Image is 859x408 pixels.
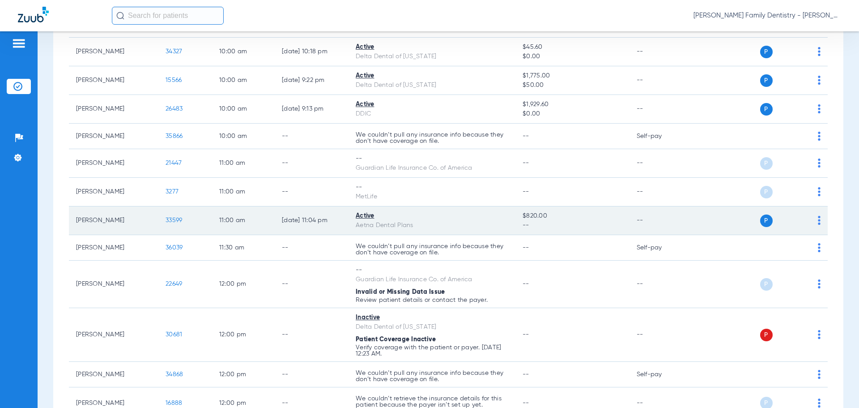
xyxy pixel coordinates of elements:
[818,76,821,85] img: group-dot-blue.svg
[212,261,275,308] td: 12:00 PM
[166,371,183,378] span: 34868
[356,183,508,192] div: --
[275,95,349,124] td: [DATE] 9:13 PM
[212,206,275,235] td: 11:00 AM
[798,187,807,196] img: x.svg
[356,100,508,109] div: Active
[818,47,821,56] img: group-dot-blue.svg
[523,211,622,221] span: $820.00
[275,261,349,308] td: --
[523,160,529,166] span: --
[523,189,529,195] span: --
[275,178,349,206] td: --
[760,329,773,341] span: P
[523,400,529,406] span: --
[629,235,690,261] td: Self-pay
[166,281,182,287] span: 22649
[356,109,508,119] div: DDIC
[69,38,158,66] td: [PERSON_NAME]
[798,330,807,339] img: x.svg
[356,52,508,61] div: Delta Dental of [US_STATE]
[356,322,508,332] div: Delta Dental of [US_STATE]
[760,46,773,58] span: P
[356,81,508,90] div: Delta Dental of [US_STATE]
[275,206,349,235] td: [DATE] 11:04 PM
[69,235,158,261] td: [PERSON_NAME]
[69,178,158,206] td: [PERSON_NAME]
[818,216,821,225] img: group-dot-blue.svg
[798,159,807,167] img: x.svg
[69,95,158,124] td: [PERSON_NAME]
[798,243,807,252] img: x.svg
[818,187,821,196] img: group-dot-blue.svg
[69,66,158,95] td: [PERSON_NAME]
[629,308,690,362] td: --
[523,100,622,109] span: $1,929.60
[798,216,807,225] img: x.svg
[69,261,158,308] td: [PERSON_NAME]
[356,336,436,343] span: Patient Coverage Inactive
[629,95,690,124] td: --
[629,206,690,235] td: --
[356,313,508,322] div: Inactive
[798,279,807,288] img: x.svg
[798,76,807,85] img: x.svg
[275,149,349,178] td: --
[523,109,622,119] span: $0.00
[112,7,224,25] input: Search for patients
[523,52,622,61] span: $0.00
[629,149,690,178] td: --
[523,245,529,251] span: --
[356,221,508,230] div: Aetna Dental Plans
[760,103,773,116] span: P
[166,133,183,139] span: 35866
[69,362,158,387] td: [PERSON_NAME]
[760,157,773,170] span: P
[356,154,508,163] div: --
[629,66,690,95] td: --
[212,149,275,178] td: 11:00 AM
[523,43,622,52] span: $45.60
[212,362,275,387] td: 12:00 PM
[356,370,508,382] p: We couldn’t pull any insurance info because they don’t have coverage on file.
[212,235,275,261] td: 11:30 AM
[798,370,807,379] img: x.svg
[814,365,859,408] iframe: Chat Widget
[356,71,508,81] div: Active
[356,297,508,303] p: Review patient details or contact the payer.
[212,178,275,206] td: 11:00 AM
[212,308,275,362] td: 12:00 PM
[356,266,508,275] div: --
[18,7,49,22] img: Zuub Logo
[275,362,349,387] td: --
[275,38,349,66] td: [DATE] 10:18 PM
[523,133,529,139] span: --
[760,186,773,198] span: P
[356,163,508,173] div: Guardian Life Insurance Co. of America
[629,261,690,308] td: --
[818,330,821,339] img: group-dot-blue.svg
[818,243,821,252] img: group-dot-blue.svg
[12,38,26,49] img: hamburger-icon
[166,400,182,406] span: 16888
[523,331,529,338] span: --
[798,104,807,113] img: x.svg
[760,278,773,291] span: P
[275,124,349,149] td: --
[760,215,773,227] span: P
[356,243,508,256] p: We couldn’t pull any insurance info because they don’t have coverage on file.
[69,308,158,362] td: [PERSON_NAME]
[356,43,508,52] div: Active
[356,289,445,295] span: Invalid or Missing Data Issue
[818,279,821,288] img: group-dot-blue.svg
[116,12,124,20] img: Search Icon
[166,160,182,166] span: 21447
[798,47,807,56] img: x.svg
[212,124,275,149] td: 10:00 AM
[818,104,821,113] img: group-dot-blue.svg
[166,106,183,112] span: 26483
[166,217,182,223] span: 33599
[523,221,622,230] span: --
[356,275,508,284] div: Guardian Life Insurance Co. of America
